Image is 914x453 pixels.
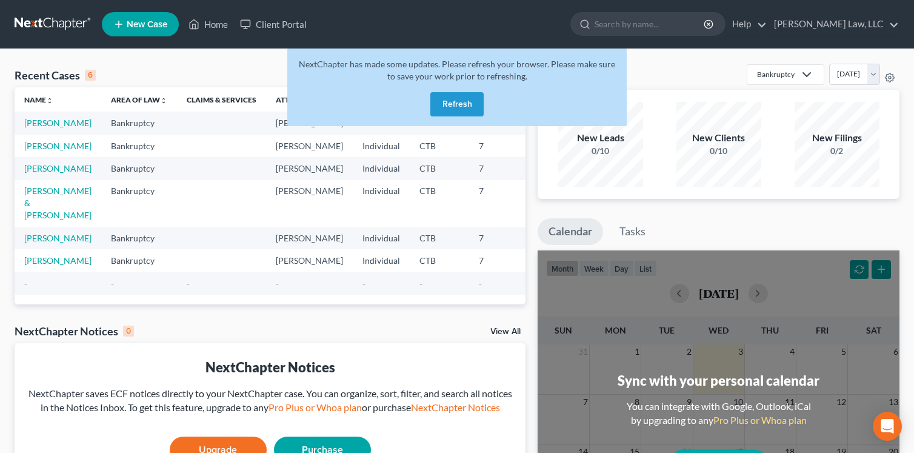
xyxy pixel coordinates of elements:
div: New Filings [795,131,879,145]
span: New Case [127,20,167,29]
div: Recent Cases [15,68,96,82]
a: Area of Lawunfold_more [111,95,167,104]
span: - [276,278,279,289]
td: Individual [353,135,410,157]
td: Individual [353,180,410,227]
td: CTB [410,249,469,272]
td: Individual [353,157,410,180]
td: [PERSON_NAME] [266,112,353,134]
a: [PERSON_NAME] [24,255,92,266]
div: Open Intercom Messenger [873,412,902,441]
td: Bankruptcy [101,227,177,249]
div: 0/10 [558,145,643,157]
div: 6 [85,70,96,81]
a: [PERSON_NAME] Law, LLC [768,13,899,35]
div: NextChapter Notices [24,358,516,377]
a: Client Portal [234,13,313,35]
td: Bankruptcy [101,112,177,134]
div: NextChapter saves ECF notices directly to your NextChapter case. You can organize, sort, filter, ... [24,387,516,415]
td: [PERSON_NAME] [266,249,353,272]
a: Help [726,13,767,35]
a: View All [490,327,521,336]
td: 7 [469,249,530,272]
a: Pro Plus or Whoa plan [713,414,807,426]
a: Pro Plus or Whoa plan [269,401,362,413]
td: [PERSON_NAME] [266,180,353,227]
td: 7 [469,135,530,157]
td: Bankruptcy [101,249,177,272]
a: [PERSON_NAME] [24,141,92,151]
td: Individual [353,249,410,272]
span: - [362,278,365,289]
div: New Clients [676,131,761,145]
td: Individual [353,227,410,249]
td: 7 [469,180,530,227]
div: 0 [123,326,134,337]
i: unfold_more [46,97,53,104]
a: [PERSON_NAME] [24,163,92,173]
td: CTB [410,135,469,157]
a: [PERSON_NAME] & [PERSON_NAME] [24,186,92,220]
td: Bankruptcy [101,157,177,180]
td: [PERSON_NAME] [266,227,353,249]
div: NextChapter Notices [15,324,134,338]
th: Claims & Services [177,87,266,112]
a: Home [182,13,234,35]
td: CTB [410,157,469,180]
a: NextChapter Notices [411,401,500,413]
a: Nameunfold_more [24,95,53,104]
a: Calendar [538,218,603,245]
a: Tasks [609,218,656,245]
span: - [24,278,27,289]
input: Search by name... [595,13,706,35]
div: 0/2 [795,145,879,157]
td: Bankruptcy [101,180,177,227]
td: CTB [410,180,469,227]
span: NextChapter has made some updates. Please refresh your browser. Please make sure to save your wor... [299,59,615,81]
span: - [111,278,114,289]
span: - [479,278,482,289]
td: 7 [469,157,530,180]
i: unfold_more [160,97,167,104]
a: [PERSON_NAME] [24,233,92,243]
div: New Leads [558,131,643,145]
td: 7 [469,227,530,249]
a: [PERSON_NAME] [24,118,92,128]
td: Bankruptcy [101,135,177,157]
span: - [419,278,422,289]
div: 0/10 [676,145,761,157]
div: Bankruptcy [757,69,795,79]
div: You can integrate with Google, Outlook, iCal by upgrading to any [622,400,816,428]
td: CTB [410,227,469,249]
div: Sync with your personal calendar [618,371,819,390]
td: [PERSON_NAME] [266,135,353,157]
td: [PERSON_NAME] [266,157,353,180]
button: Refresh [430,92,484,116]
a: Attorneyunfold_more [276,95,322,104]
span: - [187,278,190,289]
